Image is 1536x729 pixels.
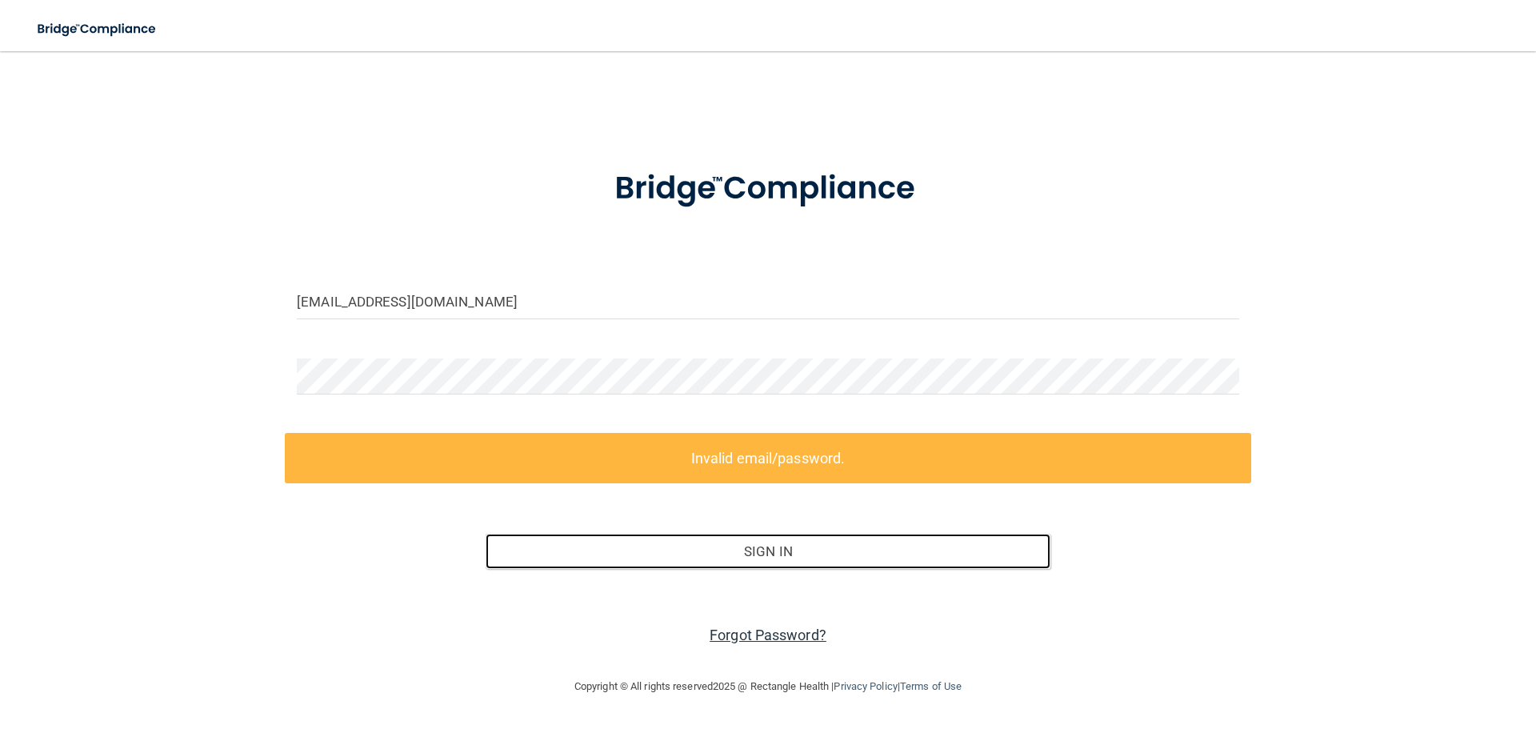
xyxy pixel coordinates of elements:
img: bridge_compliance_login_screen.278c3ca4.svg [24,13,171,46]
input: Email [297,283,1239,319]
img: bridge_compliance_login_screen.278c3ca4.svg [582,147,954,230]
div: Copyright © All rights reserved 2025 @ Rectangle Health | | [476,661,1060,712]
label: Invalid email/password. [285,433,1251,483]
a: Terms of Use [900,680,962,692]
a: Privacy Policy [834,680,897,692]
a: Forgot Password? [710,627,826,643]
button: Sign In [486,534,1051,569]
